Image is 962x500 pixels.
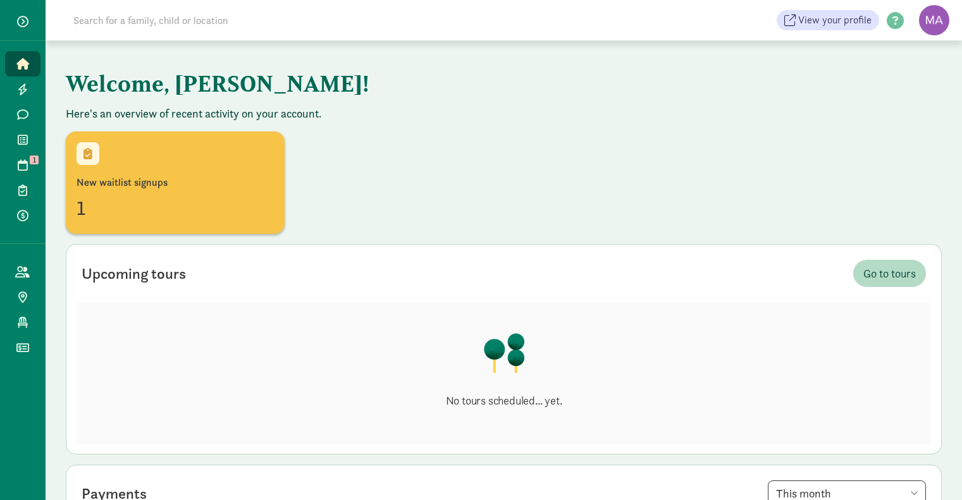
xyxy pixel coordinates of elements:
[446,393,562,408] p: No tours scheduled... yet.
[66,106,942,121] p: Here's an overview of recent activity on your account.
[82,262,186,285] div: Upcoming tours
[853,260,926,287] a: Go to tours
[30,155,39,164] span: 1
[66,131,285,234] a: New waitlist signups1
[5,152,40,178] a: 1
[863,265,916,282] span: Go to tours
[66,61,692,106] h1: Welcome, [PERSON_NAME]!
[483,332,526,373] img: illustration-trees.png
[798,13,872,28] span: View your profile
[66,8,421,33] input: Search for a family, child or location
[777,10,879,30] a: View your profile
[77,175,274,190] div: New waitlist signups
[77,193,274,223] div: 1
